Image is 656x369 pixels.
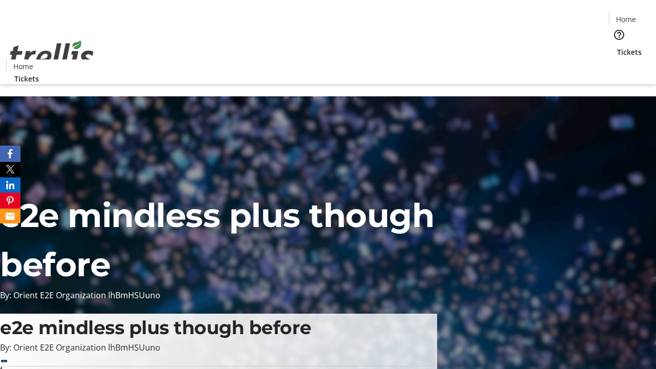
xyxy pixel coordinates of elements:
[609,57,629,78] button: Cart
[6,73,47,84] a: Tickets
[616,14,636,25] span: Home
[609,14,642,25] a: Home
[609,47,650,57] a: Tickets
[7,61,39,72] a: Home
[13,61,33,72] span: Home
[6,29,97,80] img: Orient E2E Organization lhBmHSUuno's Logo
[14,73,39,84] span: Tickets
[617,47,642,57] span: Tickets
[609,25,629,45] button: Help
